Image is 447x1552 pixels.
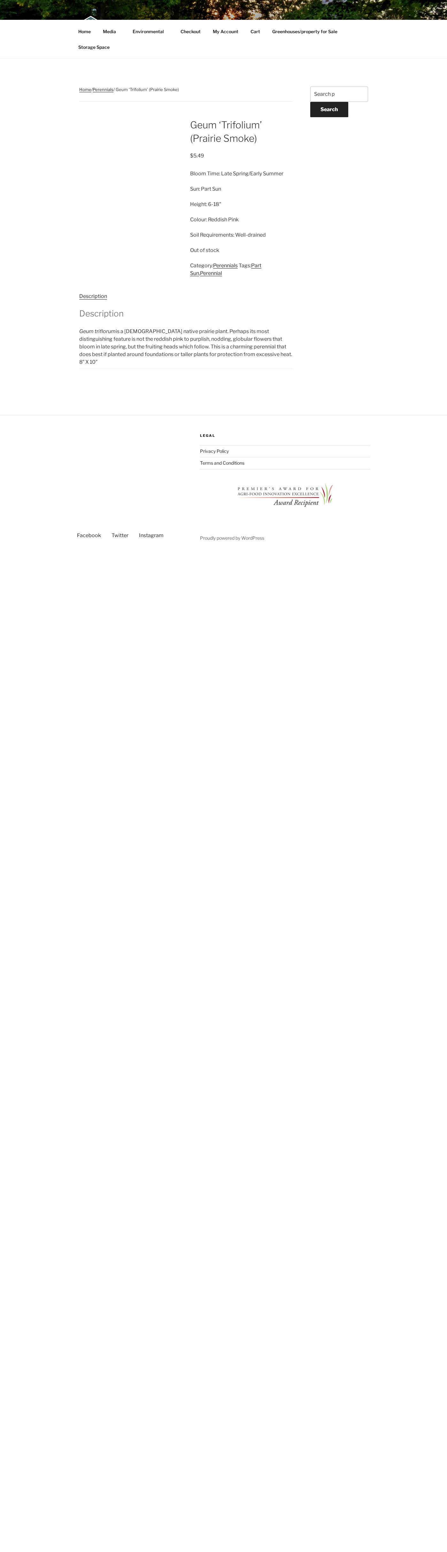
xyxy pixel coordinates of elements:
a: Home [73,24,96,39]
bdi: 5.49 [190,153,204,159]
h2: Description [79,308,293,319]
aside: Blog Sidebar [310,87,368,140]
a: Privacy Policy [200,448,229,454]
nav: Top Menu [73,24,374,55]
a: Home [79,87,91,92]
p: Soil Requirements: Well-drained [190,231,293,239]
a: Description [79,293,107,299]
td: is a [DEMOGRAPHIC_DATA] native prairie plant. Perhaps its most distinguishing feature is not the ... [79,326,293,368]
p: Colour: Reddish Pink [190,216,293,224]
a: Cart [245,24,266,39]
span: $ [190,153,193,159]
a: Perennials [93,87,113,92]
p: Out of stock [190,247,293,254]
a: My Account [207,24,244,39]
em: Geum triflorum [79,328,116,334]
input: Search products… [310,87,368,102]
h2: Legal [200,433,370,438]
nav: Footer Social Links Menu [77,531,183,542]
p: Sun: Part Sun [190,185,293,193]
a: Environmental [127,24,174,39]
h1: Geum ‘Trifolium’ (Prairie Smoke) [190,118,293,145]
aside: Footer [77,424,370,531]
span: Category: [190,262,238,269]
a: Media [97,24,126,39]
a: Perennials [213,262,238,269]
a: Proudly powered by WordPress [200,535,264,541]
a: Terms and Conditions [200,460,244,466]
a: Perennial [200,270,222,276]
p: Height: 6-18″ [190,201,293,208]
a: Storage Space [73,39,115,55]
a: Checkout [175,24,206,39]
nav: Legal [200,445,370,469]
img: Burt's Greenhouses [79,15,102,41]
a: [PERSON_NAME] Greenhouses [113,18,329,32]
a: Greenhouses/property for Sale [267,24,343,39]
p: Bloom Time: Late Spring/Early Summer [190,170,293,178]
nav: Breadcrumb [79,87,293,102]
button: Search [310,102,348,117]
